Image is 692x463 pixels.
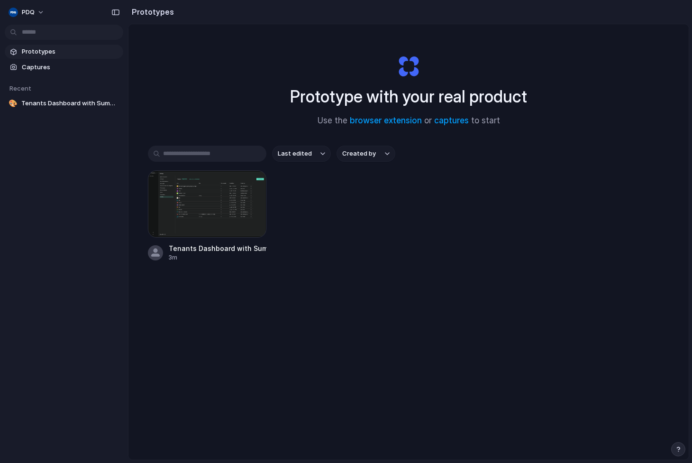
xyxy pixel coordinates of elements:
h2: Prototypes [128,6,174,18]
a: 🎨Tenants Dashboard with Summary Cards [5,96,123,111]
span: Prototypes [22,47,119,56]
a: browser extension [350,116,422,125]
span: Created by [342,149,376,158]
a: Captures [5,60,123,74]
span: Captures [22,63,119,72]
div: 3m [169,253,266,262]
span: Tenants Dashboard with Summary Cards [21,99,119,108]
span: Use the or to start [318,115,500,127]
a: Prototypes [5,45,123,59]
div: 🎨 [9,99,18,108]
span: Last edited [278,149,312,158]
a: Tenants Dashboard with Summary CardsTenants Dashboard with Summary Cards3m [148,170,266,262]
span: PDQ [22,8,35,17]
button: Last edited [272,146,331,162]
a: captures [434,116,469,125]
h1: Prototype with your real product [290,84,527,109]
div: Tenants Dashboard with Summary Cards [169,243,266,253]
button: Created by [337,146,395,162]
span: Recent [9,84,31,92]
button: PDQ [5,5,49,20]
